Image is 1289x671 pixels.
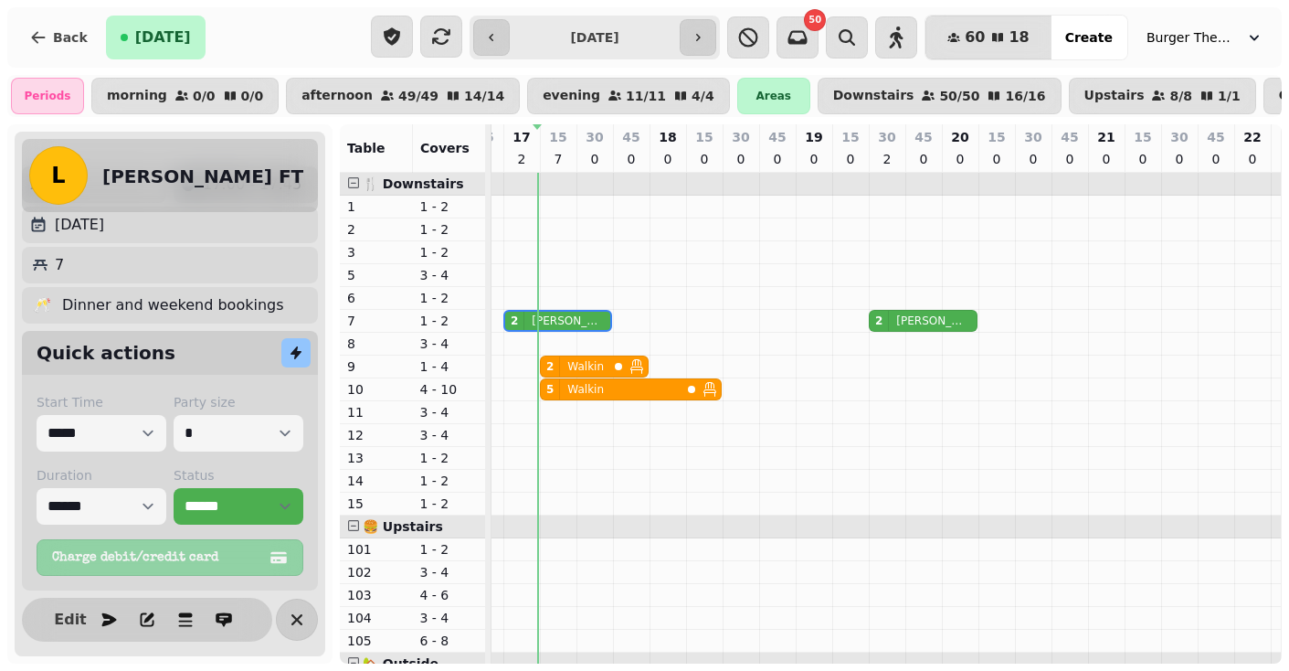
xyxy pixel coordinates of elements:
[286,78,520,114] button: afternoon49/4914/14
[1169,90,1192,102] p: 8 / 8
[347,243,406,261] p: 3
[420,141,470,155] span: Covers
[347,380,406,399] p: 10
[805,128,822,146] p: 19
[420,312,479,330] p: 1 - 2
[546,359,554,374] div: 2
[768,128,786,146] p: 45
[11,78,84,114] div: Periods
[1099,150,1114,168] p: 0
[33,294,51,316] p: 🥂
[626,90,666,102] p: 11 / 11
[1069,78,1256,114] button: Upstairs8/81/1
[875,314,882,328] div: 2
[587,150,602,168] p: 0
[914,128,932,146] p: 45
[420,609,479,627] p: 3 - 4
[1134,128,1151,146] p: 15
[37,340,175,366] h2: Quick actions
[1065,31,1113,44] span: Create
[896,314,964,328] p: [PERSON_NAME]
[546,382,554,397] div: 5
[737,78,810,114] div: Areas
[53,31,88,44] span: Back
[420,380,479,399] p: 4 - 10
[174,393,303,411] label: Party size
[301,89,373,103] p: afternoon
[135,30,191,45] span: [DATE]
[37,539,303,576] button: Charge debit/credit card
[398,90,438,102] p: 49 / 49
[420,449,479,467] p: 1 - 2
[1005,90,1045,102] p: 16 / 16
[1243,128,1261,146] p: 22
[532,314,598,328] p: [PERSON_NAME] FT
[1024,128,1041,146] p: 30
[347,197,406,216] p: 1
[15,16,102,59] button: Back
[347,632,406,650] p: 105
[420,335,479,353] p: 3 - 4
[833,89,914,103] p: Downstairs
[1136,150,1150,168] p: 0
[420,563,479,581] p: 3 - 4
[420,220,479,239] p: 1 - 2
[62,294,284,316] p: Dinner and weekend bookings
[511,314,518,328] div: 2
[174,466,303,485] label: Status
[549,128,566,146] p: 15
[843,150,858,168] p: 0
[363,176,464,191] span: 🍴 Downstairs
[939,90,979,102] p: 50 / 50
[512,128,530,146] p: 17
[107,89,167,103] p: morning
[989,150,1004,168] p: 0
[347,220,406,239] p: 2
[659,128,676,146] p: 18
[420,266,479,284] p: 3 - 4
[1170,128,1188,146] p: 30
[818,78,1062,114] button: Downstairs50/5016/16
[878,128,895,146] p: 30
[363,519,443,534] span: 🍔 Upstairs
[660,150,675,168] p: 0
[37,466,166,485] label: Duration
[106,16,206,59] button: [DATE]
[514,150,529,168] p: 2
[91,78,279,114] button: morning0/00/0
[807,150,821,168] p: 0
[51,165,65,186] span: L
[52,602,89,638] button: Edit
[347,586,406,604] p: 103
[1026,150,1041,168] p: 0
[347,357,406,376] p: 9
[734,150,748,168] p: 0
[543,89,600,103] p: evening
[808,16,821,25] span: 50
[880,150,894,168] p: 2
[55,214,104,236] p: [DATE]
[1218,90,1241,102] p: 1 / 1
[420,495,479,513] p: 1 - 2
[420,586,479,604] p: 4 - 6
[420,472,479,490] p: 1 - 2
[697,150,712,168] p: 0
[420,357,479,376] p: 1 - 4
[59,612,81,627] span: Edit
[363,656,438,671] span: 🏡 Outside
[1061,128,1078,146] p: 45
[347,312,406,330] p: 7
[420,540,479,559] p: 1 - 2
[551,150,565,168] p: 7
[770,150,785,168] p: 0
[692,90,714,102] p: 4 / 4
[841,128,859,146] p: 15
[347,141,386,155] span: Table
[420,197,479,216] p: 1 - 2
[951,128,968,146] p: 20
[988,128,1005,146] p: 15
[1097,128,1115,146] p: 21
[102,164,303,189] h2: [PERSON_NAME] FT
[420,426,479,444] p: 3 - 4
[567,359,604,374] p: Walkin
